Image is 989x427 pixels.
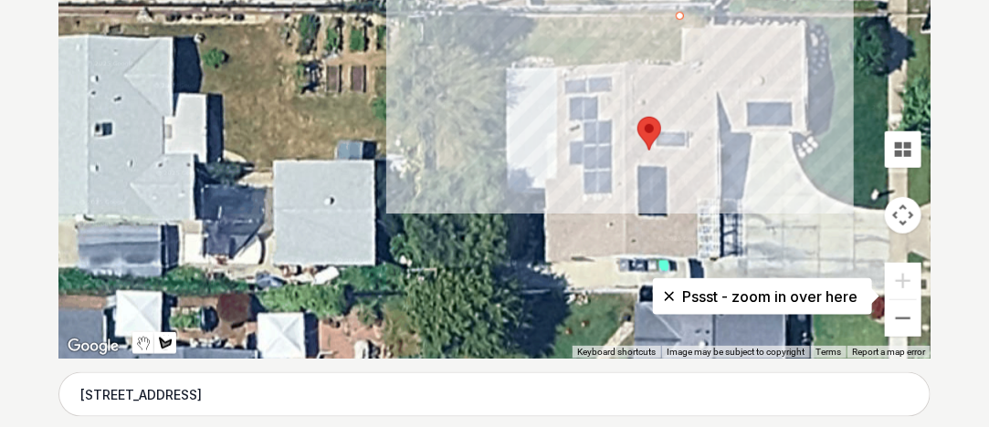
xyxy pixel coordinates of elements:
[885,300,921,337] button: Zoom out
[58,372,931,418] input: Enter your address to get started
[885,197,921,234] button: Map camera controls
[852,347,925,357] a: Report a map error
[815,347,841,357] a: Terms (opens in new tab)
[577,346,656,359] button: Keyboard shortcuts
[885,263,921,299] button: Zoom in
[668,286,857,307] p: Pssst - zoom in over here
[885,131,921,168] button: Tilt map
[63,335,123,359] a: Open this area in Google Maps (opens a new window)
[63,335,123,359] img: Google
[154,332,176,354] button: Draw a shape
[132,332,154,354] button: Stop drawing
[667,347,805,357] span: Image may be subject to copyright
